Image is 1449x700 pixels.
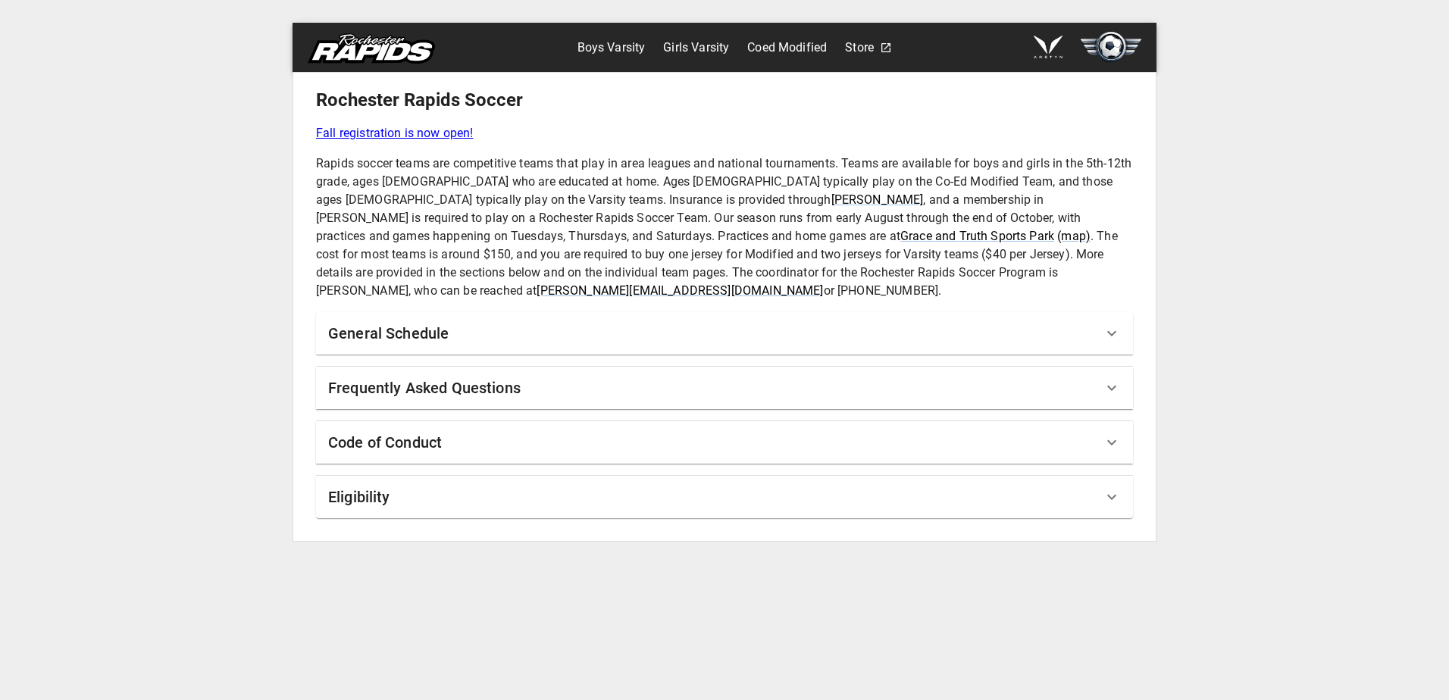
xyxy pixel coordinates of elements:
div: Eligibility [316,476,1133,518]
h6: Code of Conduct [328,430,442,455]
div: General Schedule [316,312,1133,355]
a: Girls Varsity [663,36,729,60]
a: Fall registration is now open! [316,124,1133,142]
a: [PERSON_NAME] [831,192,924,207]
a: Store [845,36,874,60]
img: soccer.svg [1081,32,1141,62]
h6: General Schedule [328,321,449,345]
h5: Rochester Rapids Soccer [316,88,1133,112]
h6: Eligibility [328,485,390,509]
a: [PERSON_NAME][EMAIL_ADDRESS][DOMAIN_NAME] [537,283,823,298]
a: Coed Modified [747,36,827,60]
div: Code of Conduct [316,421,1133,464]
img: aretyn.png [1034,36,1062,58]
a: Boys Varsity [577,36,646,60]
a: Grace and Truth Sports Park [900,229,1054,243]
div: Frequently Asked Questions [316,367,1133,409]
img: rapids.svg [308,33,435,64]
p: Rapids soccer teams are competitive teams that play in area leagues and national tournaments. Tea... [316,155,1133,300]
a: (map) [1057,229,1091,243]
h6: Frequently Asked Questions [328,376,521,400]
